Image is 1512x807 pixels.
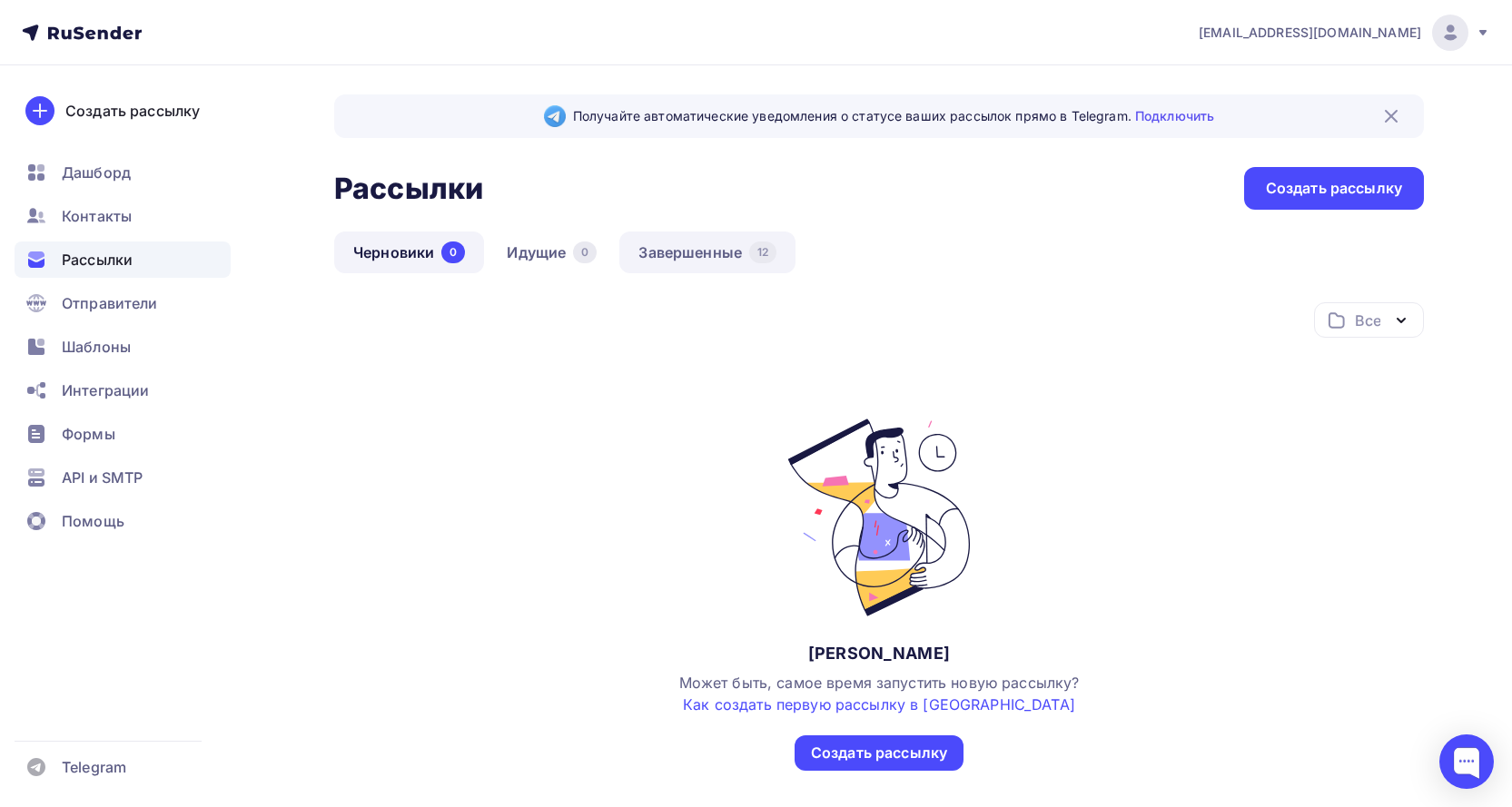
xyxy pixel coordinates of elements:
span: Получайте автоматические уведомления о статусе ваших рассылок прямо в Telegram. [573,107,1214,125]
a: Формы [15,416,231,452]
div: Все [1355,310,1380,331]
a: Контакты [15,198,231,234]
a: Рассылки [15,241,231,278]
span: Отправители [62,292,158,314]
span: Telegram [62,756,126,778]
div: Создать рассылку [1266,178,1402,199]
a: Как создать первую рассылку в [GEOGRAPHIC_DATA] [683,695,1075,714]
a: [EMAIL_ADDRESS][DOMAIN_NAME] [1199,15,1490,51]
img: Telegram [544,105,566,127]
div: 0 [441,241,465,263]
span: Помощь [62,510,124,532]
span: Может быть, самое время запустить новую рассылку? [679,674,1080,714]
div: Создать рассылку [65,100,200,122]
a: Дашборд [15,154,231,191]
span: Формы [62,423,115,445]
span: [EMAIL_ADDRESS][DOMAIN_NAME] [1199,24,1421,42]
a: Идущие0 [488,231,616,273]
span: API и SMTP [62,467,143,488]
div: 12 [749,241,776,263]
div: [PERSON_NAME] [808,643,950,664]
a: Завершенные12 [619,231,796,273]
h2: Рассылки [334,171,483,207]
div: 0 [573,241,597,263]
span: Дашборд [62,162,131,183]
a: Шаблоны [15,329,231,365]
a: Черновики0 [334,231,484,273]
button: Все [1314,302,1424,338]
a: Отправители [15,285,231,321]
span: Интеграции [62,379,149,401]
a: Подключить [1135,108,1214,123]
div: Создать рассылку [811,743,947,763]
span: Шаблоны [62,336,131,358]
span: Контакты [62,205,132,227]
span: Рассылки [62,249,133,271]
